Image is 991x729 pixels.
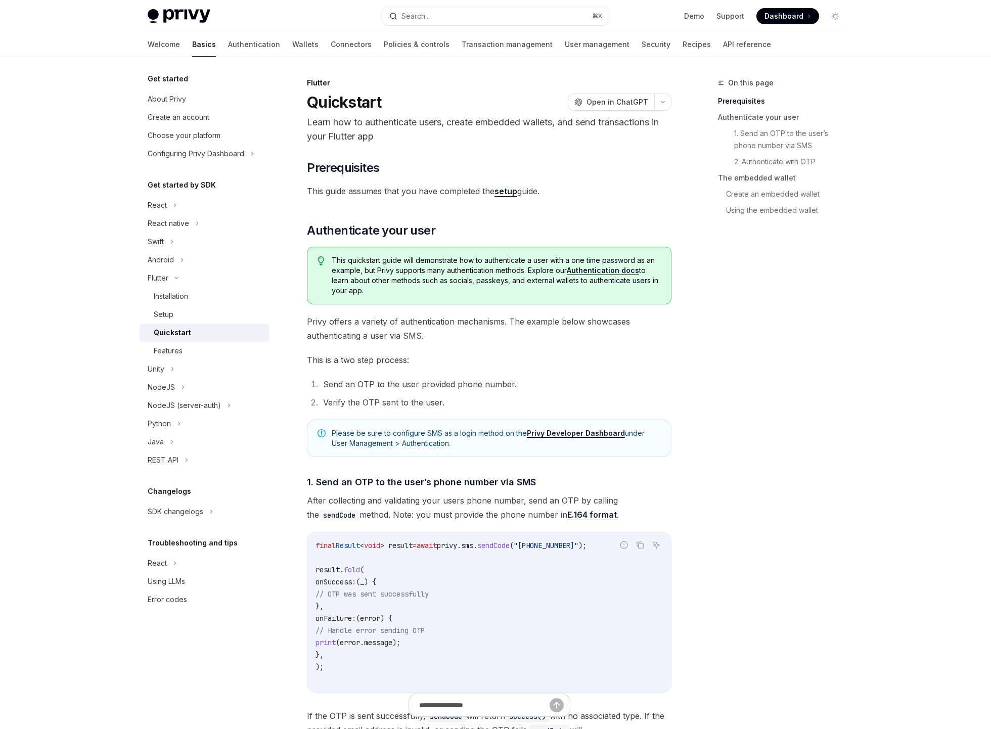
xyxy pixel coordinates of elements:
a: Welcome [148,32,180,57]
span: Dashboard [764,11,803,21]
div: Setup [154,308,173,321]
span: This guide assumes that you have completed the guide. [307,184,671,198]
a: Authentication [228,32,280,57]
a: E.164 format [567,510,617,520]
button: Send message [550,698,564,712]
div: Python [148,418,171,430]
span: Result [336,541,360,550]
a: Demo [684,11,704,21]
div: Flutter [307,78,671,88]
div: Java [148,436,164,448]
span: // OTP was sent successfully [316,589,429,599]
h5: Get started [148,73,188,85]
div: React native [148,217,189,230]
span: print [316,638,336,647]
a: Transaction management [462,32,553,57]
span: void [364,541,380,550]
a: Choose your platform [140,126,269,145]
a: Privy Developer Dashboard [527,429,625,438]
span: onFailure [316,614,352,623]
a: Quickstart [140,324,269,342]
a: Prerequisites [718,93,851,109]
span: ); [578,541,587,550]
div: Flutter [148,272,168,284]
div: Swift [148,236,164,248]
span: This quickstart guide will demonstrate how to authenticate a user with a one time password as an ... [332,255,661,296]
span: privy.sms. [437,541,477,550]
span: result. [316,565,344,574]
li: Send an OTP to the user provided phone number. [320,377,671,391]
span: > result [380,541,413,550]
a: Basics [192,32,216,57]
button: Toggle dark mode [827,8,843,24]
div: React [148,199,167,211]
div: REST API [148,454,178,466]
button: Copy the contents from the code block [634,538,647,552]
h5: Changelogs [148,485,191,497]
span: final [316,541,336,550]
div: Unity [148,363,164,375]
div: Choose your platform [148,129,220,142]
a: Using the embedded wallet [726,202,851,218]
div: Quickstart [154,327,191,339]
div: NodeJS (server-auth) [148,399,221,412]
a: Support [716,11,744,21]
a: Error codes [140,590,269,609]
span: onSuccess [316,577,352,586]
a: 2. Authenticate with OTP [734,154,851,170]
h5: Get started by SDK [148,179,216,191]
a: Using LLMs [140,572,269,590]
span: = [413,541,417,550]
span: (_) { [356,577,376,586]
span: 1. Send an OTP to the user’s phone number via SMS [307,475,536,489]
span: fold [344,565,360,574]
span: : [352,577,356,586]
h1: Quickstart [307,93,382,111]
img: light logo [148,9,210,23]
div: Features [154,345,183,357]
div: NodeJS [148,381,175,393]
span: "[PHONE_NUMBER]" [514,541,578,550]
div: Search... [401,10,430,22]
button: Open in ChatGPT [568,94,654,111]
a: Recipes [683,32,711,57]
button: Ask AI [650,538,663,552]
a: Connectors [331,32,372,57]
a: Security [642,32,670,57]
a: Features [140,342,269,360]
span: sendCode [477,541,510,550]
span: (error) { [356,614,392,623]
div: Create an account [148,111,209,123]
a: Setup [140,305,269,324]
span: await [417,541,437,550]
a: API reference [723,32,771,57]
div: Installation [154,290,188,302]
a: The embedded wallet [718,170,851,186]
span: Authenticate your user [307,222,435,239]
span: Prerequisites [307,160,379,176]
span: < [360,541,364,550]
code: sendCode [319,510,359,521]
a: Authentication docs [567,266,639,275]
li: Verify the OTP sent to the user. [320,395,671,409]
span: ( [510,541,514,550]
span: ( [360,565,364,574]
div: Error codes [148,594,187,606]
button: Search...⌘K [382,7,609,25]
span: Please be sure to configure SMS as a login method on the under User Management > Authentication. [332,428,661,448]
div: Using LLMs [148,575,185,587]
a: Authenticate your user [718,109,851,125]
div: Configuring Privy Dashboard [148,148,244,160]
span: On this page [728,77,774,89]
span: }, [316,650,324,659]
svg: Tip [318,256,325,265]
a: Create an embedded wallet [726,186,851,202]
a: Installation [140,287,269,305]
span: : [352,614,356,623]
span: Privy offers a variety of authentication mechanisms. The example below showcases authenticating a... [307,314,671,343]
span: ⌘ K [592,12,603,20]
p: Learn how to authenticate users, create embedded wallets, and send transactions in your Flutter app [307,115,671,144]
div: React [148,557,167,569]
div: About Privy [148,93,186,105]
a: Dashboard [756,8,819,24]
